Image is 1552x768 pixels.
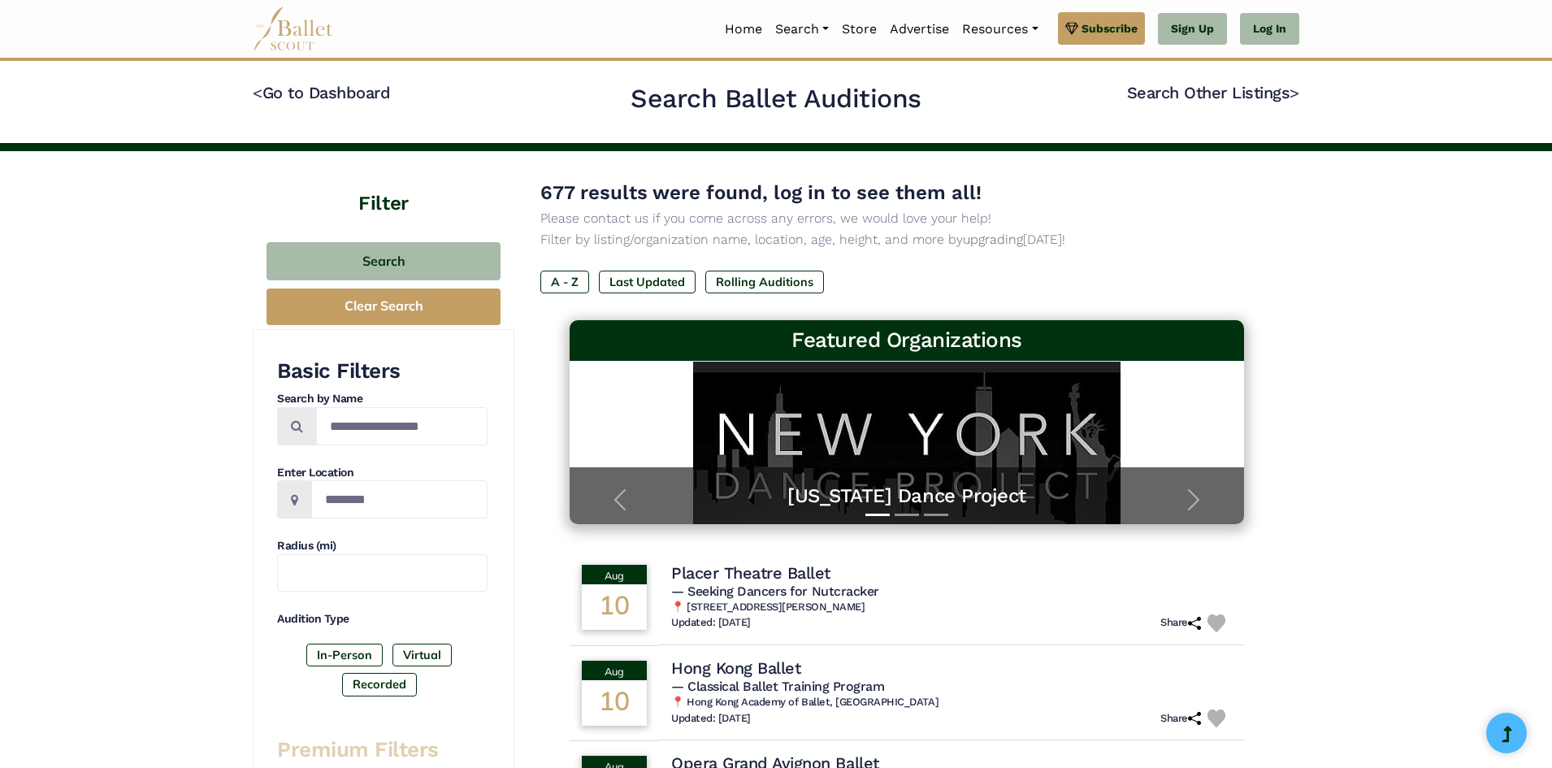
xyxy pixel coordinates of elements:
label: In-Person [306,644,383,666]
h6: 📍 [STREET_ADDRESS][PERSON_NAME] [671,601,1232,614]
span: 677 results were found, log in to see them all! [540,181,982,204]
a: Home [718,12,769,46]
h4: Enter Location [277,465,488,481]
a: Search Other Listings> [1127,83,1299,102]
a: upgrading [963,232,1023,247]
a: Search [769,12,835,46]
h6: Updated: [DATE] [671,712,751,726]
h4: Filter [253,151,514,218]
div: 10 [582,680,647,726]
button: Slide 2 [895,505,919,524]
h4: Radius (mi) [277,538,488,554]
code: < [253,82,262,102]
button: Slide 3 [924,505,948,524]
a: [US_STATE] Dance ProjectThis program is all about helping dancers launch their careers—no matter ... [586,378,1228,508]
label: Virtual [392,644,452,666]
h2: Search Ballet Auditions [631,82,921,116]
h6: Share [1160,712,1201,726]
a: Store [835,12,883,46]
div: Aug [582,565,647,584]
h6: Share [1160,616,1201,630]
a: Resources [956,12,1044,46]
label: Rolling Auditions [705,271,824,293]
h4: Audition Type [277,611,488,627]
img: gem.svg [1065,20,1078,37]
h3: Premium Filters [277,736,488,764]
h5: [US_STATE] Dance Project [586,378,1228,403]
h4: Hong Kong Ballet [671,657,800,679]
p: Filter by listing/organization name, location, age, height, and more by [DATE]! [540,229,1273,250]
label: Recorded [342,673,417,696]
a: <Go to Dashboard [253,83,390,102]
code: > [1290,82,1299,102]
h3: Featured Organizations [583,327,1231,354]
button: Clear Search [267,289,501,325]
input: Location [311,480,488,519]
span: — Classical Ballet Training Program [671,679,884,694]
div: Aug [582,661,647,680]
a: Log In [1240,13,1299,46]
button: Slide 1 [865,505,890,524]
a: Sign Up [1158,13,1227,46]
h6: Updated: [DATE] [671,616,751,630]
input: Search by names... [316,407,488,445]
label: Last Updated [599,271,696,293]
div: 10 [582,584,647,630]
span: Subscribe [1082,20,1138,37]
p: Please contact us if you come across any errors, we would love your help! [540,208,1273,229]
span: — Seeking Dancers for Nutcracker [671,584,879,599]
h3: Basic Filters [277,358,488,385]
label: A - Z [540,271,589,293]
h6: 📍 Hong Kong Academy of Ballet, [GEOGRAPHIC_DATA] [671,696,1232,709]
h4: Search by Name [277,391,488,407]
a: [US_STATE] Dance Project [586,484,1228,509]
a: Advertise [883,12,956,46]
h4: Placer Theatre Ballet [671,562,830,584]
a: Subscribe [1058,12,1145,45]
button: Search [267,242,501,280]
